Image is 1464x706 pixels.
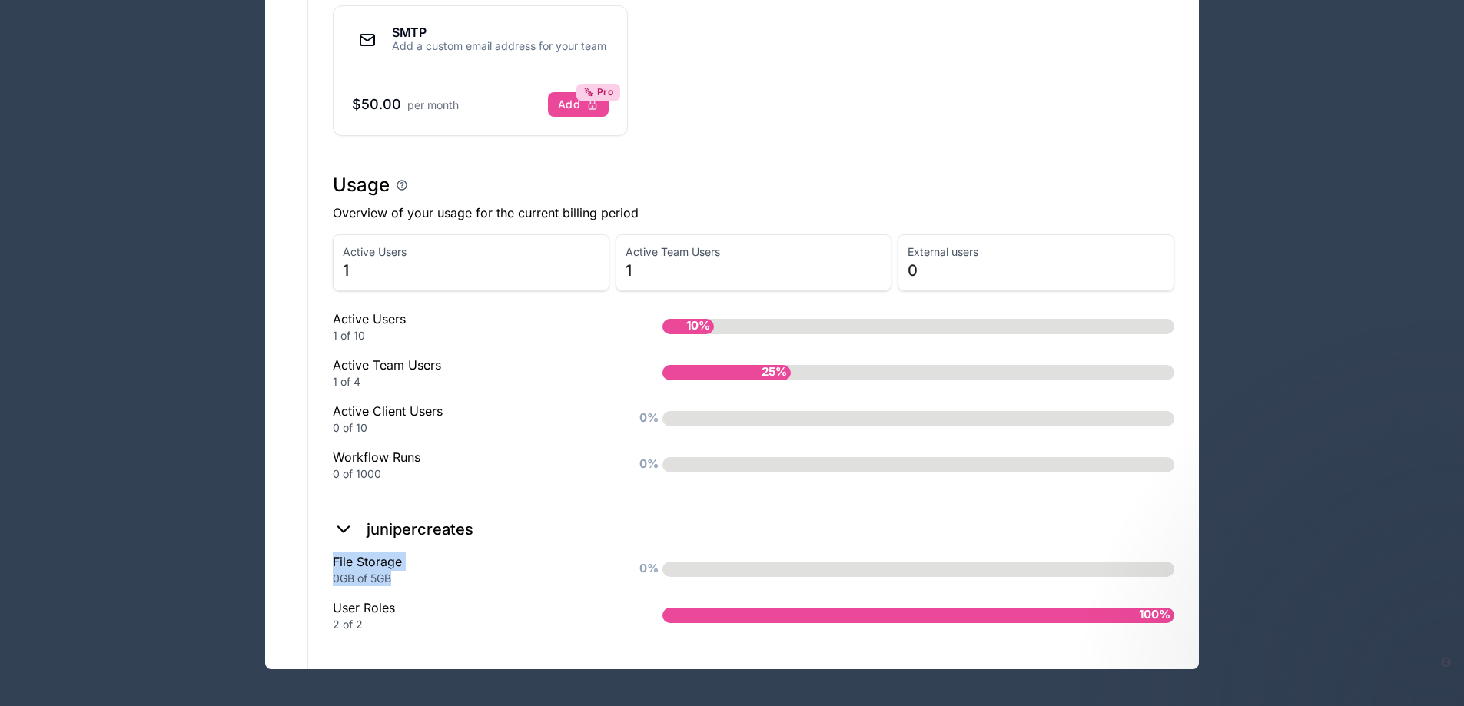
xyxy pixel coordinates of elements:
button: AddPro [548,92,609,117]
h2: junipercreates [367,519,473,540]
span: 0% [636,452,662,477]
span: 1 [626,260,882,281]
div: Active Users [333,310,613,343]
div: Active Team Users [333,356,613,389]
span: 1 [343,260,599,281]
p: Overview of your usage for the current billing period [333,204,1174,222]
div: User Roles [333,598,613,632]
div: 0GB of 5GB [333,571,613,586]
span: Active Team Users [626,244,882,260]
div: 2 of 2 [333,617,613,632]
iframe: Intercom notifications message [1157,557,1464,665]
span: 0% [636,406,662,431]
span: Pro [597,86,613,98]
span: per month [407,98,459,111]
span: Active Users [343,244,599,260]
div: 0 of 10 [333,420,613,436]
span: External users [908,244,1164,260]
div: 0 of 1000 [333,466,613,482]
div: File Storage [333,552,613,586]
div: 1 of 4 [333,374,613,389]
span: 10% [682,313,714,339]
div: SMTP [392,26,606,38]
div: Active Client Users [333,402,613,436]
div: 1 of 10 [333,328,613,343]
span: 25% [758,360,791,385]
span: 0 [908,260,1164,281]
span: 2 [1443,654,1456,666]
span: 100% [1135,602,1174,628]
span: $50.00 [352,96,401,112]
iframe: Intercom live chat [1412,654,1449,691]
div: Add [558,98,599,111]
div: Workflow Runs [333,448,613,482]
h1: Usage [333,173,390,197]
span: 0% [636,556,662,582]
div: Add a custom email address for your team [392,38,606,54]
